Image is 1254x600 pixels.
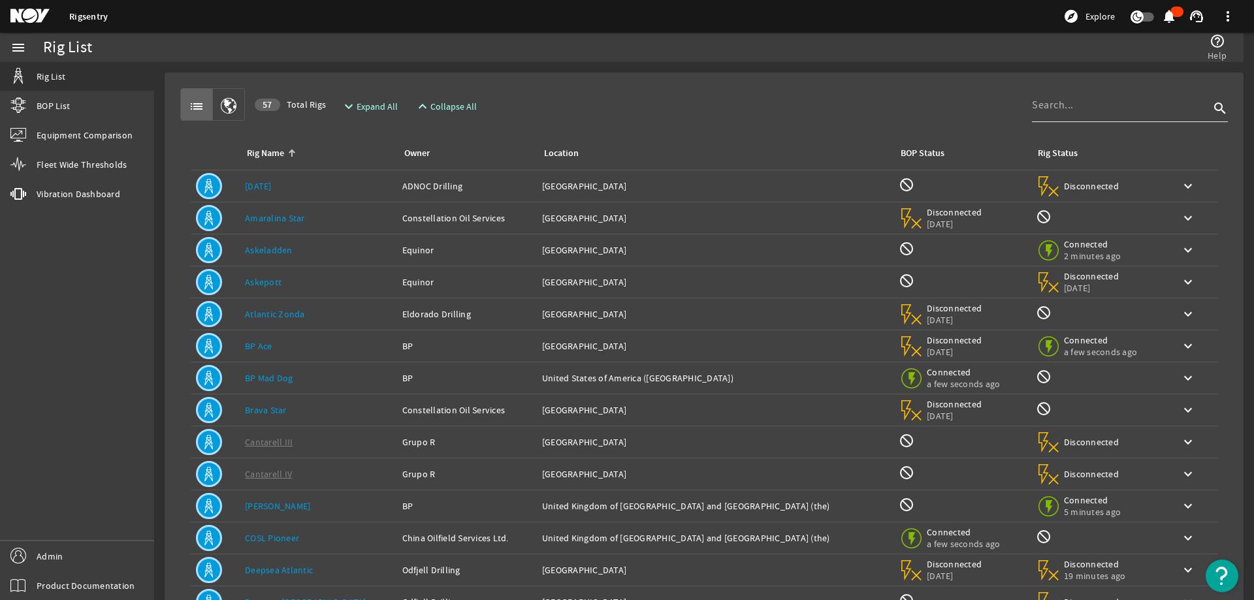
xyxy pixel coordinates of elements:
[542,212,888,225] div: [GEOGRAPHIC_DATA]
[245,244,293,256] a: Askeladden
[1036,401,1052,417] mat-icon: Rig Monitoring not available for this rig
[899,433,914,449] mat-icon: BOP Monitoring not available for this rig
[927,410,982,422] span: [DATE]
[245,436,293,448] a: Cantarell III
[1064,346,1137,358] span: a few seconds ago
[542,244,888,257] div: [GEOGRAPHIC_DATA]
[402,563,532,576] div: Odfjell Drilling
[544,146,579,161] div: Location
[1212,1,1244,32] button: more_vert
[245,404,287,416] a: Brava Star
[341,99,351,114] mat-icon: expand_more
[1180,242,1196,258] mat-icon: keyboard_arrow_down
[245,564,313,576] a: Deepsea Atlantic
[927,334,982,346] span: Disconnected
[247,146,284,161] div: Rig Name
[542,467,888,481] div: [GEOGRAPHIC_DATA]
[1064,468,1119,480] span: Disconnected
[1064,436,1119,448] span: Disconnected
[927,558,982,570] span: Disconnected
[1064,558,1126,570] span: Disconnected
[69,10,108,23] a: Rigsentry
[542,276,888,289] div: [GEOGRAPHIC_DATA]
[927,366,1000,378] span: Connected
[927,570,982,582] span: [DATE]
[245,500,310,512] a: [PERSON_NAME]
[37,158,127,171] span: Fleet Wide Thresholds
[542,146,883,161] div: Location
[899,497,914,513] mat-icon: BOP Monitoring not available for this rig
[1206,560,1238,592] button: Open Resource Center
[245,276,281,288] a: Askepott
[542,339,888,353] div: [GEOGRAPHIC_DATA]
[1210,33,1225,49] mat-icon: help_outline
[927,378,1000,390] span: a few seconds ago
[1036,529,1052,545] mat-icon: Rig Monitoring not available for this rig
[37,579,135,592] span: Product Documentation
[37,550,63,563] span: Admin
[1064,250,1121,262] span: 2 minutes ago
[245,340,272,352] a: BP Ace
[927,206,982,218] span: Disconnected
[1180,370,1196,386] mat-icon: keyboard_arrow_down
[415,99,425,114] mat-icon: expand_less
[245,532,299,544] a: COSL Pioneer
[1036,369,1052,385] mat-icon: Rig Monitoring not available for this rig
[37,129,133,142] span: Equipment Comparison
[402,146,526,161] div: Owner
[37,70,65,83] span: Rig List
[402,467,532,481] div: Grupo R
[542,531,888,545] div: United Kingdom of [GEOGRAPHIC_DATA] and [GEOGRAPHIC_DATA] (the)
[43,41,92,54] div: Rig List
[402,403,532,417] div: Constellation Oil Services
[927,398,982,410] span: Disconnected
[901,146,944,161] div: BOP Status
[1036,305,1052,321] mat-icon: Rig Monitoring not available for this rig
[927,302,982,314] span: Disconnected
[1180,498,1196,514] mat-icon: keyboard_arrow_down
[899,465,914,481] mat-icon: BOP Monitoring not available for this rig
[1180,338,1196,354] mat-icon: keyboard_arrow_down
[1180,274,1196,290] mat-icon: keyboard_arrow_down
[402,531,532,545] div: China Oilfield Services Ltd.
[10,186,26,202] mat-icon: vibration
[1189,8,1204,24] mat-icon: support_agent
[1208,49,1227,62] span: Help
[402,180,532,193] div: ADNOC Drilling
[542,180,888,193] div: [GEOGRAPHIC_DATA]
[927,314,982,326] span: [DATE]
[1085,10,1115,23] span: Explore
[402,308,532,321] div: Eldorado Drilling
[1180,402,1196,418] mat-icon: keyboard_arrow_down
[927,526,1000,538] span: Connected
[1064,270,1119,282] span: Disconnected
[1038,146,1078,161] div: Rig Status
[927,538,1000,550] span: a few seconds ago
[899,273,914,289] mat-icon: BOP Monitoring not available for this rig
[245,308,305,320] a: Atlantic Zonda
[927,346,982,358] span: [DATE]
[1064,506,1121,518] span: 5 minutes ago
[402,499,532,513] div: BP
[245,468,292,480] a: Cantarell IV
[1180,178,1196,194] mat-icon: keyboard_arrow_down
[402,435,532,449] div: Grupo R
[899,177,914,193] mat-icon: BOP Monitoring not available for this rig
[10,40,26,55] mat-icon: menu
[245,372,293,384] a: BP Mad Dog
[1180,530,1196,546] mat-icon: keyboard_arrow_down
[1036,209,1052,225] mat-icon: Rig Monitoring not available for this rig
[402,276,532,289] div: Equinor
[430,100,477,113] span: Collapse All
[410,95,482,118] button: Collapse All
[542,371,888,385] div: United States of America ([GEOGRAPHIC_DATA])
[1212,101,1228,116] i: search
[336,95,403,118] button: Expand All
[402,244,532,257] div: Equinor
[402,339,532,353] div: BP
[245,180,272,192] a: [DATE]
[189,99,204,114] mat-icon: list
[542,499,888,513] div: United Kingdom of [GEOGRAPHIC_DATA] and [GEOGRAPHIC_DATA] (the)
[1064,494,1121,506] span: Connected
[255,99,280,111] div: 57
